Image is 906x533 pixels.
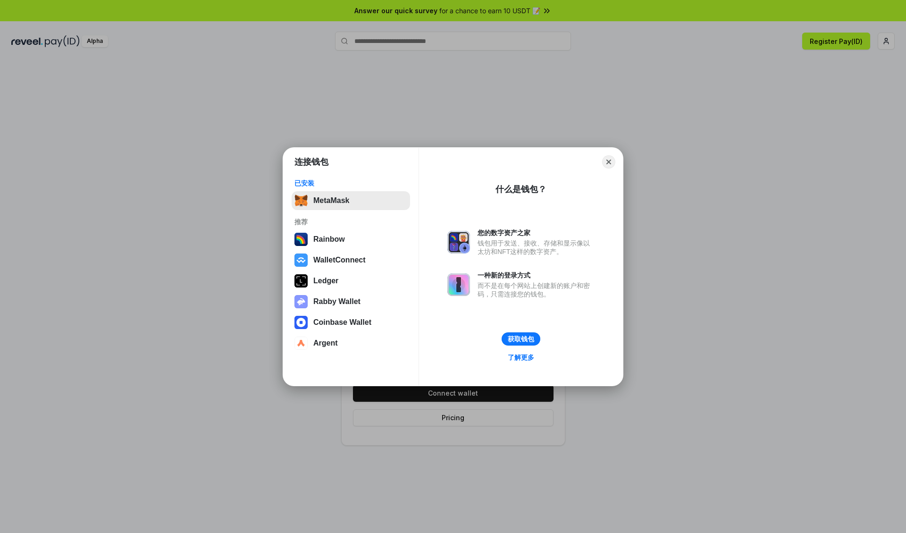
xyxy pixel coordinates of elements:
[292,191,410,210] button: MetaMask
[508,353,534,362] div: 了解更多
[313,256,366,264] div: WalletConnect
[292,292,410,311] button: Rabby Wallet
[294,274,308,288] img: svg+xml,%3Csvg%20xmlns%3D%22http%3A%2F%2Fwww.w3.org%2F2000%2Fsvg%22%20width%3D%2228%22%20height%3...
[294,316,308,329] img: svg+xml,%3Csvg%20width%3D%2228%22%20height%3D%2228%22%20viewBox%3D%220%200%2028%2028%22%20fill%3D...
[502,332,540,346] button: 获取钱包
[292,251,410,270] button: WalletConnect
[495,184,546,195] div: 什么是钱包？
[478,281,595,298] div: 而不是在每个网站上创建新的账户和密码，只需连接您的钱包。
[313,318,371,327] div: Coinbase Wallet
[294,194,308,207] img: svg+xml,%3Csvg%20fill%3D%22none%22%20height%3D%2233%22%20viewBox%3D%220%200%2035%2033%22%20width%...
[478,271,595,279] div: 一种新的登录方式
[447,231,470,254] img: svg+xml,%3Csvg%20xmlns%3D%22http%3A%2F%2Fwww.w3.org%2F2000%2Fsvg%22%20fill%3D%22none%22%20viewBox...
[478,228,595,237] div: 您的数字资产之家
[292,271,410,290] button: Ledger
[447,273,470,296] img: svg+xml,%3Csvg%20xmlns%3D%22http%3A%2F%2Fwww.w3.org%2F2000%2Fsvg%22%20fill%3D%22none%22%20viewBox...
[313,297,361,306] div: Rabby Wallet
[294,337,308,350] img: svg+xml,%3Csvg%20width%3D%2228%22%20height%3D%2228%22%20viewBox%3D%220%200%2028%2028%22%20fill%3D...
[292,230,410,249] button: Rainbow
[294,295,308,308] img: svg+xml,%3Csvg%20xmlns%3D%22http%3A%2F%2Fwww.w3.org%2F2000%2Fsvg%22%20fill%3D%22none%22%20viewBox...
[292,334,410,353] button: Argent
[294,218,407,226] div: 推荐
[313,277,338,285] div: Ledger
[602,155,615,169] button: Close
[313,339,338,347] div: Argent
[502,351,540,364] a: 了解更多
[294,233,308,246] img: svg+xml,%3Csvg%20width%3D%22120%22%20height%3D%22120%22%20viewBox%3D%220%200%20120%20120%22%20fil...
[313,196,349,205] div: MetaMask
[313,235,345,244] div: Rainbow
[508,335,534,343] div: 获取钱包
[294,254,308,267] img: svg+xml,%3Csvg%20width%3D%2228%22%20height%3D%2228%22%20viewBox%3D%220%200%2028%2028%22%20fill%3D...
[294,156,328,168] h1: 连接钱包
[292,313,410,332] button: Coinbase Wallet
[478,239,595,256] div: 钱包用于发送、接收、存储和显示像以太坊和NFT这样的数字资产。
[294,179,407,187] div: 已安装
